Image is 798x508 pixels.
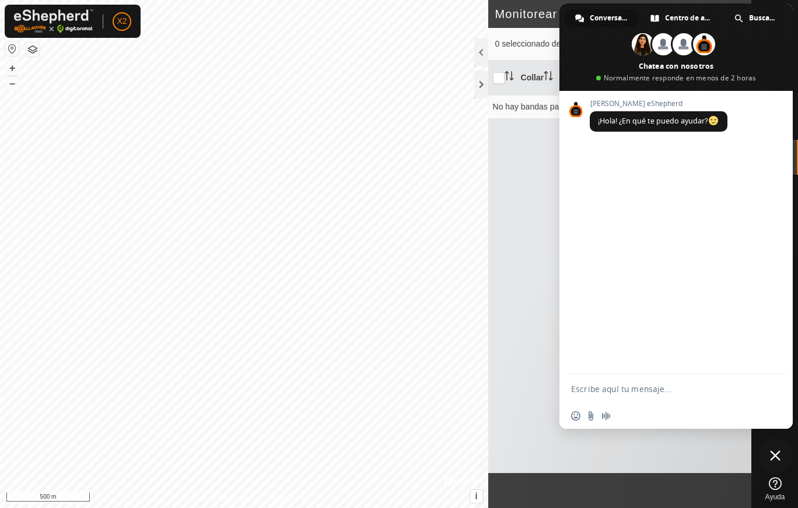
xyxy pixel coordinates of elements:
span: i [475,491,477,501]
th: Collar [516,61,594,96]
span: [PERSON_NAME] eShepherd [590,100,727,108]
span: Ayuda [765,493,785,500]
button: Restablecer Mapa [5,42,19,56]
a: Política de Privacidad [184,493,251,503]
span: Enviar un archivo [586,411,596,421]
div: Cerrar el chat [758,438,793,473]
button: Capas del Mapa [26,43,40,57]
button: i [470,490,483,503]
a: Ayuda [752,472,798,505]
a: Contáctenos [265,493,304,503]
p-sorticon: Activar para ordenar [544,73,553,82]
button: + [5,61,19,75]
span: Buscar en [749,9,776,27]
h2: Monitorear Collares [495,7,733,21]
button: – [5,76,19,90]
div: Conversación [565,9,639,27]
span: Centro de ayuda [665,9,711,27]
span: ¡Hola! ¿En qué te puedo ayudar? [598,116,719,126]
td: No hay bandas para el cuello en el estado del monitor. [488,95,751,118]
textarea: Escribe aquí tu mensaje... [571,384,755,394]
span: Grabar mensaje de audio [601,411,611,421]
p-sorticon: Activar para ordenar [505,73,514,82]
div: Buscar en [724,9,787,27]
img: Logo Gallagher [14,9,93,33]
div: Centro de ayuda [640,9,723,27]
span: Conversación [590,9,627,27]
span: Insertar un emoji [571,411,580,421]
span: X2 [117,15,127,27]
span: 0 seleccionado de 0 [495,38,581,50]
